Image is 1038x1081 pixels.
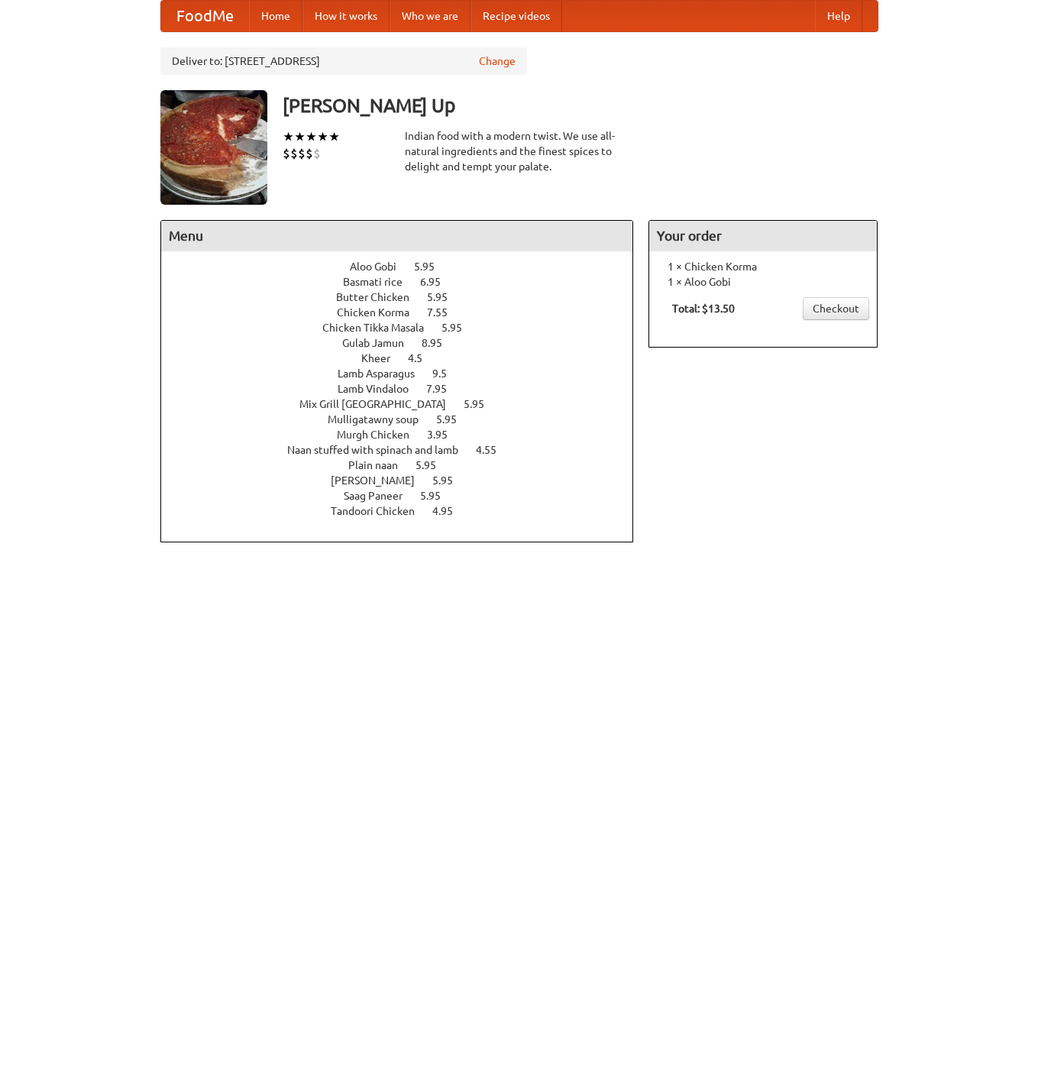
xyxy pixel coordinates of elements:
[343,276,469,288] a: Basmati rice 6.95
[328,128,340,145] li: ★
[331,474,430,487] span: [PERSON_NAME]
[432,505,468,517] span: 4.95
[338,367,430,380] span: Lamb Asparagus
[361,352,451,364] a: Kheer 4.5
[283,90,878,121] h3: [PERSON_NAME] Up
[657,259,869,274] li: 1 × Chicken Korma
[328,413,434,426] span: Mulligatawny soup
[306,145,313,162] li: $
[479,53,516,69] a: Change
[422,337,458,349] span: 8.95
[342,337,419,349] span: Gulab Jamun
[427,291,463,303] span: 5.95
[343,276,418,288] span: Basmati rice
[344,490,418,502] span: Saag Paneer
[283,128,294,145] li: ★
[348,459,464,471] a: Plain naan 5.95
[302,1,390,31] a: How it works
[470,1,562,31] a: Recipe videos
[287,444,474,456] span: Naan stuffed with spinach and lamb
[405,128,634,174] div: Indian food with a modern twist. We use all-natural ingredients and the finest spices to delight ...
[390,1,470,31] a: Who we are
[322,322,490,334] a: Chicken Tikka Masala 5.95
[803,297,869,320] a: Checkout
[427,429,463,441] span: 3.95
[160,47,527,75] div: Deliver to: [STREET_ADDRESS]
[283,145,290,162] li: $
[299,398,513,410] a: Mix Grill [GEOGRAPHIC_DATA] 5.95
[337,306,476,319] a: Chicken Korma 7.55
[299,398,461,410] span: Mix Grill [GEOGRAPHIC_DATA]
[331,505,481,517] a: Tandoori Chicken 4.95
[336,291,425,303] span: Butter Chicken
[420,490,456,502] span: 5.95
[464,398,500,410] span: 5.95
[815,1,862,31] a: Help
[298,145,306,162] li: $
[344,490,469,502] a: Saag Paneer 5.95
[416,459,451,471] span: 5.95
[476,444,512,456] span: 4.55
[426,383,462,395] span: 7.95
[408,352,438,364] span: 4.5
[427,306,463,319] span: 7.55
[432,367,462,380] span: 9.5
[420,276,456,288] span: 6.95
[317,128,328,145] li: ★
[290,145,298,162] li: $
[336,291,476,303] a: Butter Chicken 5.95
[338,367,475,380] a: Lamb Asparagus 9.5
[657,274,869,290] li: 1 × Aloo Gobi
[249,1,302,31] a: Home
[306,128,317,145] li: ★
[337,429,425,441] span: Murgh Chicken
[432,474,468,487] span: 5.95
[331,474,481,487] a: [PERSON_NAME] 5.95
[350,261,463,273] a: Aloo Gobi 5.95
[441,322,477,334] span: 5.95
[161,221,633,251] h4: Menu
[337,306,425,319] span: Chicken Korma
[287,444,525,456] a: Naan stuffed with spinach and lamb 4.55
[348,459,413,471] span: Plain naan
[322,322,439,334] span: Chicken Tikka Masala
[328,413,485,426] a: Mulligatawny soup 5.95
[672,303,735,315] b: Total: $13.50
[294,128,306,145] li: ★
[338,383,475,395] a: Lamb Vindaloo 7.95
[160,90,267,205] img: angular.jpg
[361,352,406,364] span: Kheer
[313,145,321,162] li: $
[337,429,476,441] a: Murgh Chicken 3.95
[436,413,472,426] span: 5.95
[331,505,430,517] span: Tandoori Chicken
[649,221,877,251] h4: Your order
[342,337,470,349] a: Gulab Jamun 8.95
[414,261,450,273] span: 5.95
[338,383,424,395] span: Lamb Vindaloo
[161,1,249,31] a: FoodMe
[350,261,412,273] span: Aloo Gobi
